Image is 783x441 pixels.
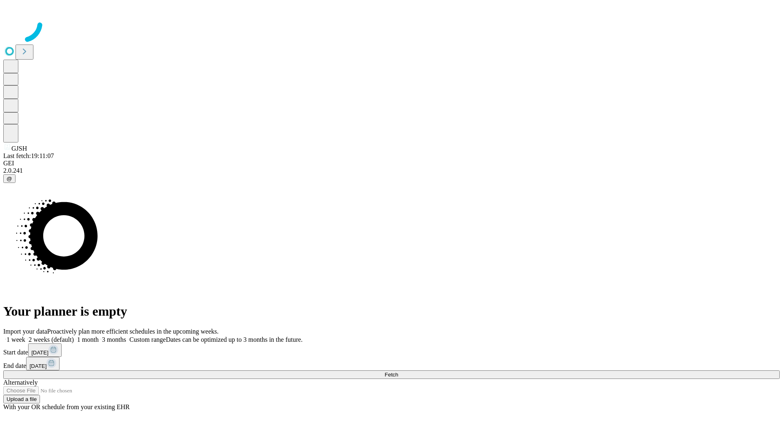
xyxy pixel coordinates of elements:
[7,336,25,343] span: 1 week
[11,145,27,152] span: GJSH
[26,357,60,370] button: [DATE]
[385,372,398,378] span: Fetch
[28,343,62,357] button: [DATE]
[7,176,12,182] span: @
[3,174,15,183] button: @
[31,350,49,356] span: [DATE]
[3,152,54,159] span: Last fetch: 19:11:07
[3,167,780,174] div: 2.0.241
[3,357,780,370] div: End date
[47,328,219,335] span: Proactively plan more efficient schedules in the upcoming weeks.
[3,328,47,335] span: Import your data
[3,304,780,319] h1: Your planner is empty
[3,343,780,357] div: Start date
[3,379,38,386] span: Alternatively
[29,336,74,343] span: 2 weeks (default)
[3,403,130,410] span: With your OR schedule from your existing EHR
[102,336,126,343] span: 3 months
[3,395,40,403] button: Upload a file
[3,160,780,167] div: GEI
[166,336,303,343] span: Dates can be optimized up to 3 months in the future.
[3,370,780,379] button: Fetch
[129,336,166,343] span: Custom range
[29,363,46,369] span: [DATE]
[77,336,99,343] span: 1 month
